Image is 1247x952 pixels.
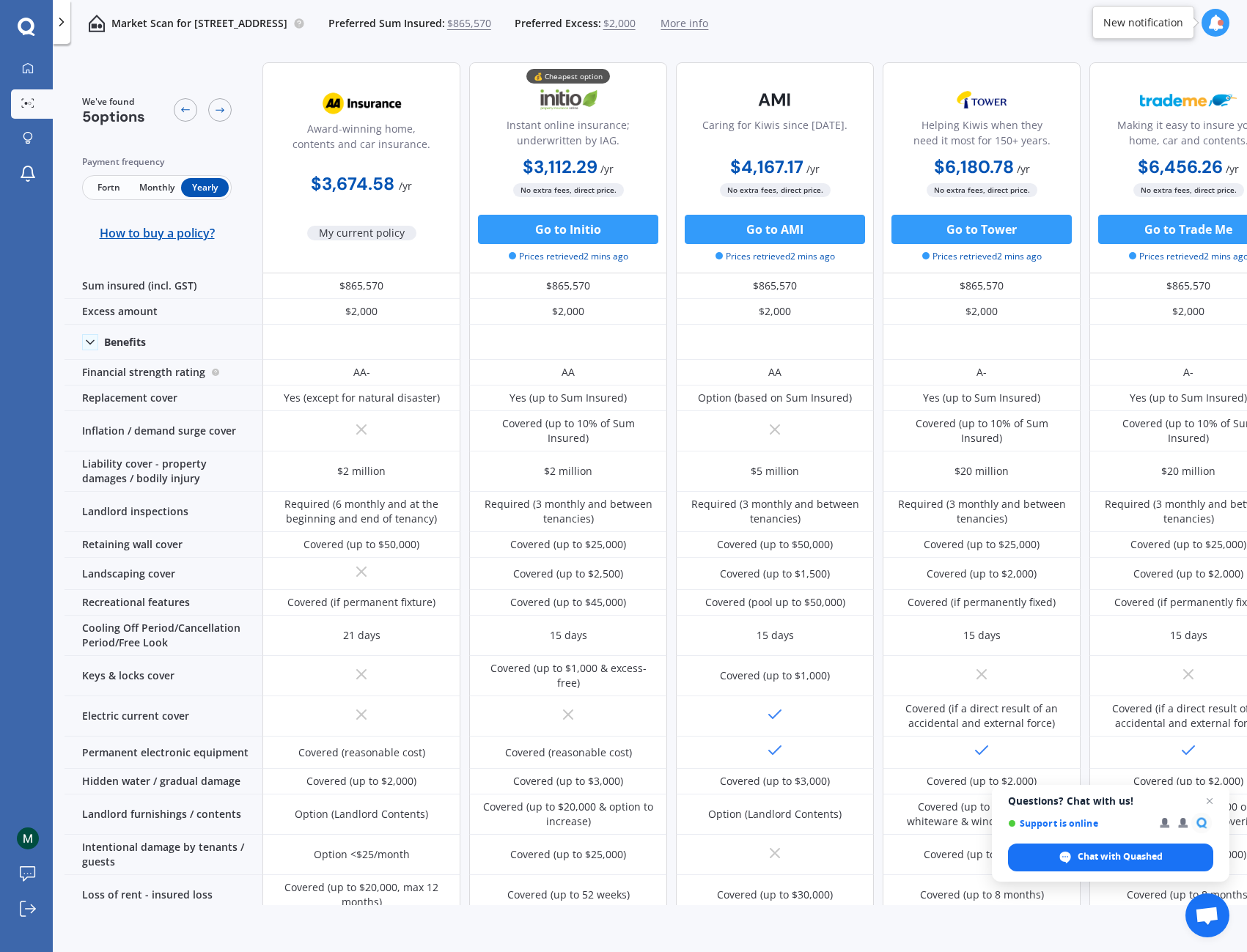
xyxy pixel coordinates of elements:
[1170,628,1207,643] div: 15 days
[65,616,262,656] div: Cooling Off Period/Cancellation Period/Free Look
[337,464,386,479] div: $2 million
[480,497,656,526] div: Required (3 monthly and between tenancies)
[65,385,262,411] div: Replacement cover
[1133,183,1244,197] span: No extra fees, direct price.
[1130,537,1246,552] div: Covered (up to $25,000)
[313,85,410,122] img: AA.webp
[698,391,852,405] div: Option (based on Sum Insured)
[104,336,146,349] div: Benefits
[480,800,656,829] div: Covered (up to $20,000 & option to increase)
[708,807,842,822] div: Option (Landlord Contents)
[65,360,262,385] div: Financial strength rating
[510,847,626,862] div: Covered (up to $25,000)
[343,628,380,643] div: 21 days
[923,391,1040,405] div: Yes (up to Sum Insured)
[1008,818,1149,829] span: Support is online
[82,155,232,169] div: Payment frequency
[133,178,180,197] span: Monthly
[513,183,624,197] span: No extra fees, direct price.
[88,15,106,32] img: home-and-contents.b802091223b8502ef2dd.svg
[685,215,865,244] button: Go to AMI
[908,595,1056,610] div: Covered (if permanently fixed)
[65,656,262,696] div: Keys & locks cover
[676,273,874,299] div: $865,570
[894,701,1070,731] div: Covered (if a direct result of an accidental and external force)
[924,537,1040,552] div: Covered (up to $25,000)
[720,183,831,197] span: No extra fees, direct price.
[687,497,863,526] div: Required (3 monthly and between tenancies)
[65,590,262,616] div: Recreational features
[891,215,1072,244] button: Go to Tower
[806,162,820,176] span: / yr
[65,451,262,492] div: Liability cover - property damages / bodily injury
[603,16,636,31] span: $2,000
[1078,850,1163,863] span: Chat with Quashed
[976,365,987,380] div: A-
[513,774,623,789] div: Covered (up to $3,000)
[181,178,229,197] span: Yearly
[287,595,435,610] div: Covered (if permanent fixture)
[1138,155,1223,178] b: $6,456.26
[65,794,262,835] div: Landlord furnishings / contents
[934,155,1014,178] b: $6,180.78
[469,299,667,325] div: $2,000
[65,273,262,299] div: Sum insured (incl. GST)
[1008,795,1213,807] span: Questions? Chat with us!
[82,95,145,108] span: We've found
[507,888,630,902] div: Covered (up to 52 weeks)
[1130,391,1247,405] div: Yes (up to Sum Insured)
[480,661,656,690] div: Covered (up to $1,000 & excess-free)
[676,299,874,325] div: $2,000
[480,416,656,446] div: Covered (up to 10% of Sum Insured)
[1140,81,1237,118] img: Trademe.webp
[306,774,416,789] div: Covered (up to $2,000)
[478,215,658,244] button: Go to Initio
[927,183,1037,197] span: No extra fees, direct price.
[883,299,1081,325] div: $2,000
[920,888,1044,902] div: Covered (up to 8 months)
[894,416,1070,446] div: Covered (up to 10% of Sum Insured)
[65,769,262,794] div: Hidden water / gradual damage
[1183,365,1193,380] div: A-
[883,273,1081,299] div: $865,570
[1133,567,1243,581] div: Covered (up to $2,000)
[720,567,830,581] div: Covered (up to $1,500)
[1008,844,1213,871] div: Chat with Quashed
[1133,774,1243,789] div: Covered (up to $2,000)
[307,226,416,240] span: My current policy
[523,155,597,178] b: $3,112.29
[262,273,460,299] div: $865,570
[510,537,626,552] div: Covered (up to $25,000)
[85,178,133,197] span: Fortn
[717,537,833,552] div: Covered (up to $50,000)
[273,880,449,909] div: Covered (up to $20,000, max 12 months)
[65,737,262,769] div: Permanent electronic equipment
[65,492,262,532] div: Landlord inspections
[526,69,610,84] div: 💰 Cheapest option
[284,391,440,405] div: Yes (except for natural disaster)
[894,497,1070,526] div: Required (3 monthly and between tenancies)
[895,117,1068,154] div: Helping Kiwis when they need it most for 150+ years.
[1201,792,1218,810] span: Close chat
[100,226,215,240] span: How to buy a policy?
[717,888,833,902] div: Covered (up to $30,000)
[275,121,448,158] div: Award-winning home, contents and car insurance.
[720,774,830,789] div: Covered (up to $3,000)
[328,16,445,31] span: Preferred Sum Insured:
[550,628,587,643] div: 15 days
[927,774,1037,789] div: Covered (up to $2,000)
[111,16,287,31] p: Market Scan for [STREET_ADDRESS]
[65,875,262,915] div: Loss of rent - insured loss
[515,16,601,31] span: Preferred Excess:
[730,155,803,178] b: $4,167.17
[922,250,1042,263] span: Prices retrieved 2 mins ago
[505,745,632,760] div: Covered (reasonable cost)
[520,81,617,118] img: Initio.webp
[544,464,592,479] div: $2 million
[17,827,39,849] img: ACg8ocLIjOJRAyeJauzNE2-Dey-z4JLR6pRDVHPv8y_mj0DxI7c1wA=s96-c
[399,179,412,193] span: / yr
[482,117,655,154] div: Instant online insurance; underwritten by IAG.
[298,745,425,760] div: Covered (reasonable cost)
[65,532,262,558] div: Retaining wall cover
[65,558,262,590] div: Landscaping cover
